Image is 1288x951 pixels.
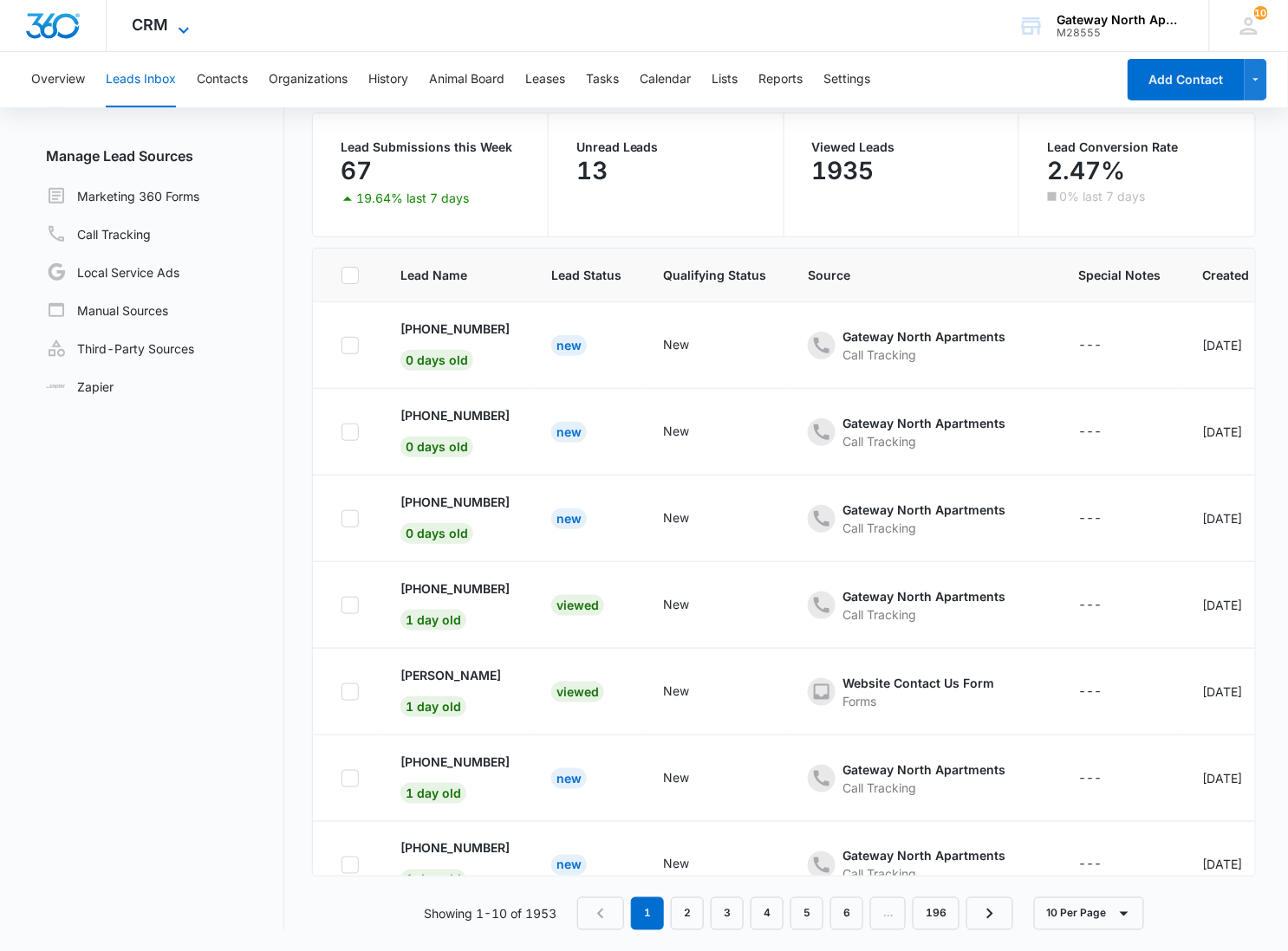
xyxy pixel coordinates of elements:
div: - - Select to Edit Field [663,768,720,789]
div: - - Select to Edit Field [808,327,1037,364]
div: Gateway North Apartments [842,414,1005,432]
div: --- [1078,422,1102,443]
div: - - Select to Edit Field [663,595,720,616]
button: History [368,52,408,107]
em: 1 [631,897,664,930]
button: Leases [525,52,565,107]
a: Zapier [46,378,114,396]
div: - - Select to Edit Field [808,501,1037,537]
div: - - Select to Edit Field [1078,595,1133,616]
div: --- [1078,335,1102,356]
div: - - Select to Edit Field [1078,335,1133,356]
span: Lead Name [400,266,510,284]
div: New [663,855,689,873]
div: Gateway North Apartments [842,587,1005,605]
div: New [551,768,587,789]
p: 2.47% [1047,157,1125,184]
button: Tasks [586,52,619,107]
p: [PHONE_NUMBER] [400,320,510,338]
p: [PHONE_NUMBER] [400,406,510,424]
button: Add Contact [1128,59,1245,100]
a: Marketing 360 Forms [46,185,199,206]
div: New [551,335,587,356]
div: --- [1078,595,1102,616]
a: Next Page [966,897,1013,930]
div: --- [1078,855,1102,876]
a: Page 3 [711,897,744,930]
div: New [663,335,689,353]
div: - - Select to Edit Field [808,847,1037,883]
div: New [663,422,689,440]
a: New [551,511,587,526]
span: Qualifying Status [663,266,766,284]
div: --- [1078,768,1102,789]
div: - - Select to Edit Field [663,335,720,356]
div: New [663,682,689,700]
nav: Pagination [577,897,1013,930]
button: Leads Inbox [106,52,176,107]
div: - - Select to Edit Field [663,422,720,443]
div: - - Select to Edit Field [1078,768,1133,789]
div: [DATE] [1202,856,1249,874]
div: [DATE] [1202,769,1249,787]
div: [DATE] [1202,336,1249,354]
a: Third-Party Sources [46,338,194,359]
span: CRM [133,16,169,34]
a: [PERSON_NAME]1 day old [400,666,510,714]
button: Reports [758,52,803,107]
span: 105 [1254,6,1268,20]
div: Gateway North Apartments [842,501,1005,519]
a: [PHONE_NUMBER]1 day old [400,753,510,800]
div: --- [1078,682,1102,702]
div: New [551,508,587,529]
button: Overview [31,52,85,107]
div: - - Select to Edit Field [808,674,1025,710]
a: Page 4 [751,897,784,930]
p: [PERSON_NAME] [400,666,501,684]
div: [DATE] [1202,596,1249,614]
div: - - Select to Edit Field [663,855,720,876]
div: New [551,422,587,443]
a: New [551,424,587,439]
a: [PHONE_NUMBER]0 days old [400,320,510,367]
div: account id [1057,27,1184,39]
p: 67 [341,157,372,184]
a: New [551,857,587,872]
div: New [551,855,587,876]
button: Calendar [640,52,691,107]
p: [PHONE_NUMBER] [400,579,510,598]
span: 0 days old [400,523,473,544]
button: Contacts [197,52,248,107]
a: [PHONE_NUMBER]1 day old [400,579,510,627]
p: Showing 1-10 of 1953 [424,905,556,923]
p: Viewed Leads [812,141,992,153]
a: Manual Sources [46,300,168,320]
p: 1935 [812,157,875,184]
a: New [551,338,587,353]
p: Unread Leads [576,141,756,153]
span: 1 day old [400,870,466,890]
div: - - Select to Edit Field [808,760,1037,797]
a: [PHONE_NUMBER]0 days old [400,406,510,454]
button: Organizations [269,52,348,107]
a: Archived [46,88,128,109]
div: [DATE] [1202,423,1249,441]
div: Gateway North Apartments [842,760,1005,779]
div: account name [1057,13,1184,27]
button: Animal Board [429,52,504,107]
a: Page 5 [790,897,823,930]
a: Call Tracking [46,223,151,244]
p: 0% last 7 days [1059,191,1145,203]
span: Source [808,266,1037,284]
div: - - Select to Edit Field [1078,508,1133,529]
div: Gateway North Apartments [842,847,1005,865]
a: Page 196 [913,897,959,930]
div: - - Select to Edit Field [1078,422,1133,443]
p: Lead Submissions this Week [341,141,520,153]
div: [DATE] [1202,509,1249,527]
div: Viewed [551,595,604,616]
a: Page 6 [830,897,863,930]
div: Call Tracking [842,519,1005,537]
div: Call Tracking [842,779,1005,797]
div: notifications count [1254,6,1268,20]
